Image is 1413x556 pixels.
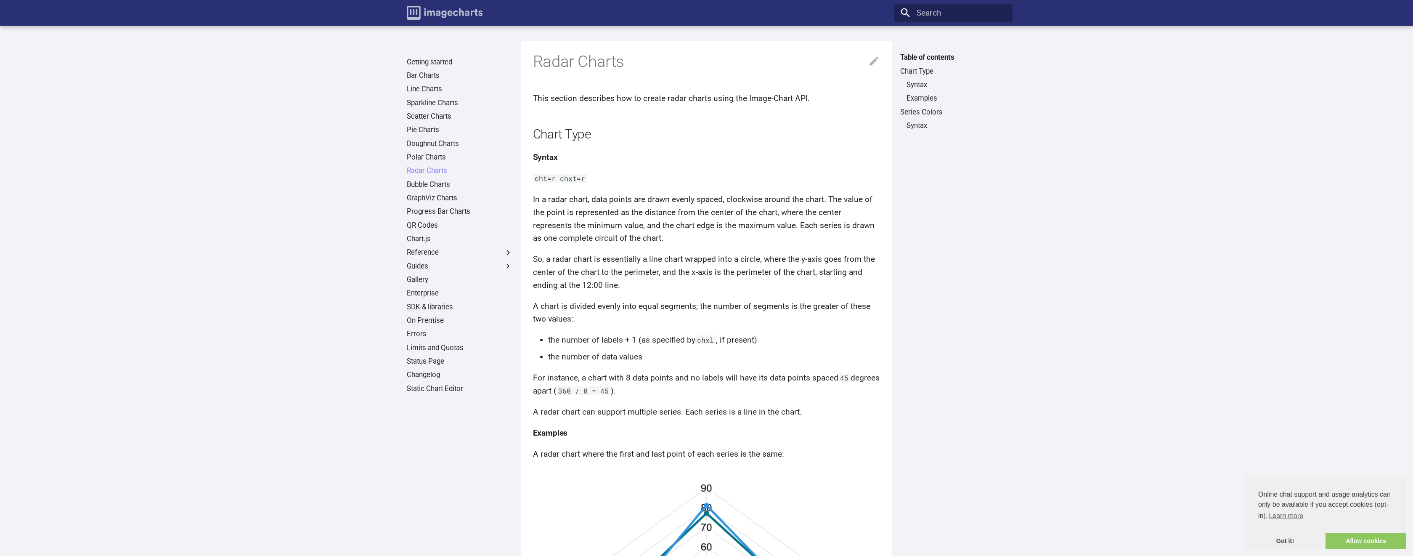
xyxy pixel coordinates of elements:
[407,303,513,312] a: SDK & libraries
[407,207,513,216] a: Progress Bar Charts
[533,51,880,72] h1: Radar Charts
[1258,489,1393,522] span: Online chat support and usage analytics can only be available if you accept cookies (opt-in).
[1267,510,1304,522] a: learn more about cookies
[407,194,513,203] a: GraphViz Charts
[838,373,851,382] code: 45
[894,53,1013,130] nav: Table of contents
[900,121,1006,130] nav: Series Colors
[533,174,588,183] code: cht=r chxt=r
[900,108,1006,117] a: Series Colors
[407,98,513,108] a: Sparkline Charts
[407,112,513,121] a: Scatter Charts
[548,334,880,347] li: the number of labels + 1 (as specified by , if present)
[533,193,880,245] p: In a radar chart, data points are drawn evenly spaced, clockwise around the chart. The value of t...
[407,370,513,380] a: Changelog
[407,384,513,394] a: Static Chart Editor
[533,300,880,326] p: A chart is divided evenly into equal segments; the number of segments is the greater of these two...
[695,335,716,344] code: chxl
[533,125,880,143] h2: Chart Type
[407,58,513,67] a: Getting started
[407,153,513,162] a: Polar Charts
[548,351,880,364] li: the number of data values
[533,372,880,397] p: For instance, a chart with 8 data points and no labels will have its data points spaced degrees a...
[533,406,880,419] p: A radar chart can support multiple series. Each series is a line in the chart.
[894,53,1013,62] label: Table of contents
[407,357,513,366] a: Status Page
[407,71,513,80] a: Bar Charts
[407,85,513,94] a: Line Charts
[533,253,880,292] p: So, a radar chart is essentially a line chart wrapped into a circle, where the y-axis goes from t...
[1245,476,1406,549] div: cookieconsent
[407,343,513,353] a: Limits and Quotas
[407,180,513,189] a: Bubble Charts
[533,92,880,105] p: This section describes how to create radar charts using the Image-Chart API.
[533,151,880,164] h4: Syntax
[407,330,513,339] a: Errors
[407,139,513,149] a: Doughnut Charts
[907,80,1007,90] a: Syntax
[407,234,513,244] a: Chart.js
[407,248,513,257] label: Reference
[407,125,513,135] a: Pie Charts
[907,94,1007,103] a: Examples
[407,275,513,285] a: Gallery
[907,121,1007,130] a: Syntax
[533,427,880,440] h4: Examples
[1326,533,1406,550] a: allow cookies
[407,262,513,271] label: Guides
[407,6,482,20] img: logo
[403,2,486,24] a: Image-Charts documentation
[533,448,880,461] p: A radar chart where the first and last point of each series is the same:
[407,289,513,298] a: Enterprise
[900,80,1006,103] nav: Chart Type
[407,166,513,176] a: Radar Charts
[407,316,513,325] a: On Premise
[407,221,513,230] a: QR Codes
[557,386,611,395] code: 360 / 8 = 45
[1245,533,1326,550] a: dismiss cookie message
[900,67,1006,76] a: Chart Type
[894,4,1013,22] input: Search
